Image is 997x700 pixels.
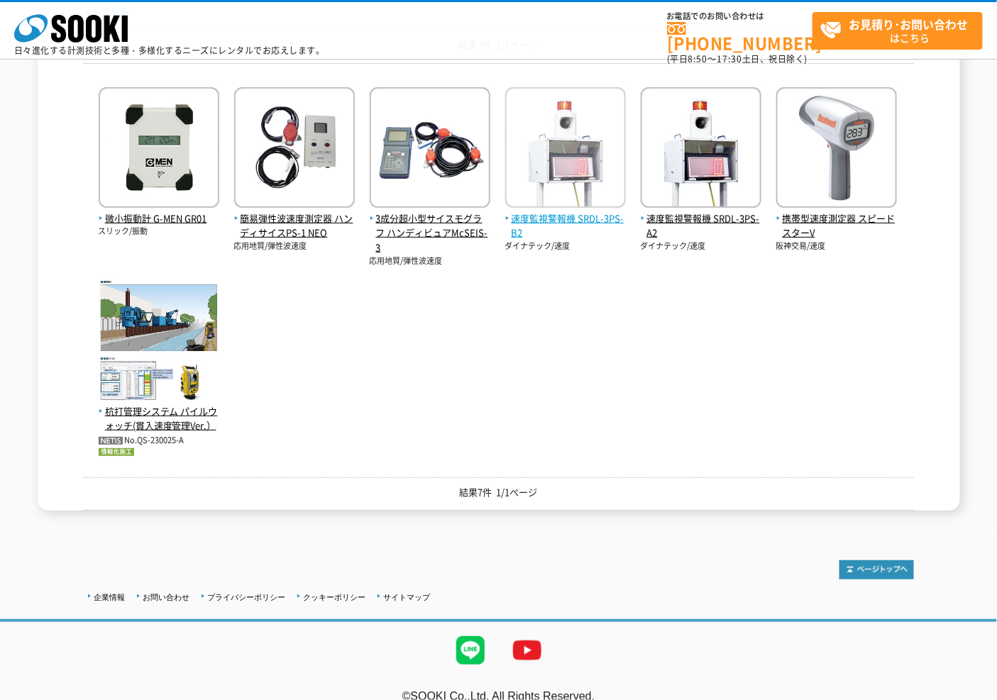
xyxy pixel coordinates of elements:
img: ハンディサイスPS-1 NEO [234,87,355,211]
img: LINE [442,622,499,679]
p: 阪神交易/速度 [776,240,897,252]
span: 簡易弾性波速度測定器 ハンディサイスPS-1 NEO [234,211,355,241]
span: 杭打管理システム パイルウォッチ(貫入速度管理Ver.） [99,404,219,434]
p: No.QS-230025-A [99,433,219,448]
span: 微小振動計 G-MEN GR01 [99,211,219,226]
a: 3成分超小型サイスモグラフ ハンディビュアMcSEIS-3 [370,196,490,255]
p: 日々進化する計測技術と多種・多様化するニーズにレンタルでお応えします。 [14,46,325,55]
a: [PHONE_NUMBER] [667,22,813,51]
span: 17:30 [717,52,742,65]
p: ダイナテック/速度 [505,240,626,252]
img: トップページへ [839,560,914,579]
span: お電話でのお問い合わせは [667,12,813,21]
a: 携帯型速度測定器 スピードスターV [776,196,897,240]
img: YouTube [499,622,556,679]
a: お問い合わせ [143,593,190,601]
a: 速度監視警報機 SRDL-3PS-A2 [641,196,761,240]
img: G-MEN GR01 [99,87,219,211]
img: ハンディビュアMcSEIS-3 [370,87,490,211]
img: SRDL-3PS-A2 [641,87,761,211]
a: 杭打管理システム パイルウォッチ(貫入速度管理Ver.） [99,389,219,433]
a: 速度監視警報機 SRDL-3PS-B2 [505,196,626,240]
p: 応用地質/弾性波速度 [234,240,355,252]
a: 微小振動計 G-MEN GR01 [99,196,219,226]
a: 簡易弾性波速度測定器 ハンディサイスPS-1 NEO [234,196,355,240]
span: 3成分超小型サイスモグラフ ハンディビュアMcSEIS-3 [370,211,490,255]
a: プライバシーポリシー [208,593,286,601]
p: 結果7件 1/1ページ [84,485,914,500]
span: はこちら [820,13,982,48]
span: 携帯型速度測定器 スピードスターV [776,211,897,241]
strong: お見積り･お問い合わせ [849,16,969,33]
img: SRDL-3PS-B2 [505,87,626,211]
p: スリック/振動 [99,226,219,238]
img: 情報化施工 [99,448,134,456]
a: クッキーポリシー [304,593,366,601]
span: 速度監視警報機 SRDL-3PS-A2 [641,211,761,241]
a: お見積り･お問い合わせはこちら [813,12,983,50]
img: 杭打管理システム パイルウォッチ(貫入速度管理Ver.） [99,280,219,404]
span: (平日 ～ 土日、祝日除く) [667,52,808,65]
p: 応用地質/弾性波速度 [370,255,490,267]
p: ダイナテック/速度 [641,240,761,252]
a: 企業情報 [94,593,126,601]
span: 8:50 [688,52,708,65]
span: 速度監視警報機 SRDL-3PS-B2 [505,211,626,241]
a: サイトマップ [384,593,431,601]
